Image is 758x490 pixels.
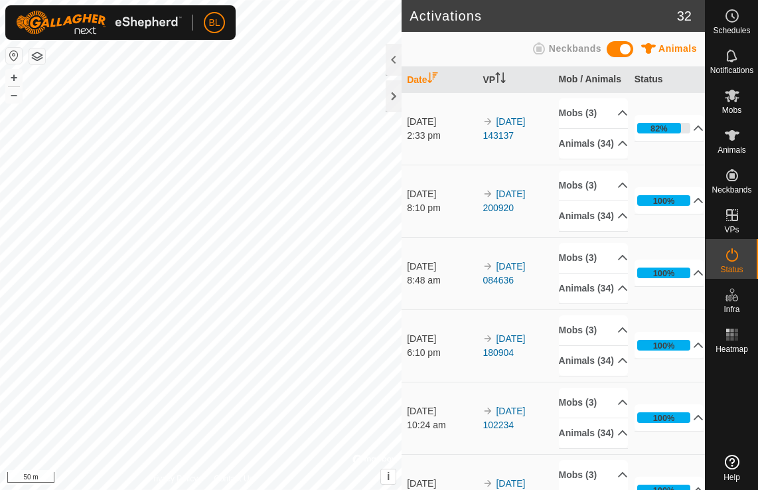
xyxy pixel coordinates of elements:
[637,195,691,206] div: 100%
[658,43,697,54] span: Animals
[724,226,739,234] span: VPs
[559,274,629,303] p-accordion-header: Animals (34)
[402,67,477,93] th: Date
[483,189,525,213] a: [DATE] 200920
[716,345,748,353] span: Heatmap
[407,115,477,129] div: [DATE]
[483,333,493,344] img: arrow
[6,70,22,86] button: +
[214,473,253,485] a: Contact Us
[650,122,668,135] div: 82%
[637,340,691,351] div: 100%
[483,116,493,127] img: arrow
[629,67,705,93] th: Status
[29,48,45,64] button: Map Layers
[712,186,751,194] span: Neckbands
[723,473,740,481] span: Help
[559,315,629,345] p-accordion-header: Mobs (3)
[6,48,22,64] button: Reset Map
[483,333,525,358] a: [DATE] 180904
[635,260,704,286] p-accordion-header: 100%
[483,189,493,199] img: arrow
[387,471,390,482] span: i
[637,268,691,278] div: 100%
[477,67,553,93] th: VP
[208,16,220,30] span: BL
[407,346,477,360] div: 6:10 pm
[495,74,506,85] p-sorticon: Activate to sort
[407,274,477,287] div: 8:48 am
[559,460,629,490] p-accordion-header: Mobs (3)
[653,195,675,207] div: 100%
[483,478,493,489] img: arrow
[483,406,493,416] img: arrow
[559,418,629,448] p-accordion-header: Animals (34)
[407,201,477,215] div: 8:10 pm
[559,171,629,201] p-accordion-header: Mobs (3)
[653,339,675,352] div: 100%
[149,473,198,485] a: Privacy Policy
[483,261,493,272] img: arrow
[407,404,477,418] div: [DATE]
[6,87,22,103] button: –
[559,388,629,418] p-accordion-header: Mobs (3)
[381,469,396,484] button: i
[559,129,629,159] p-accordion-header: Animals (34)
[635,115,704,141] p-accordion-header: 82%
[710,66,753,74] span: Notifications
[713,27,750,35] span: Schedules
[635,404,704,431] p-accordion-header: 100%
[483,406,525,430] a: [DATE] 102234
[559,346,629,376] p-accordion-header: Animals (34)
[427,74,438,85] p-sorticon: Activate to sort
[407,129,477,143] div: 2:33 pm
[407,187,477,201] div: [DATE]
[559,201,629,231] p-accordion-header: Animals (34)
[718,146,746,154] span: Animals
[635,332,704,359] p-accordion-header: 100%
[677,6,692,26] span: 32
[653,267,675,280] div: 100%
[635,187,704,214] p-accordion-header: 100%
[637,123,691,133] div: 82%
[559,98,629,128] p-accordion-header: Mobs (3)
[407,332,477,346] div: [DATE]
[16,11,182,35] img: Gallagher Logo
[407,418,477,432] div: 10:24 am
[407,260,477,274] div: [DATE]
[722,106,741,114] span: Mobs
[653,412,675,424] div: 100%
[410,8,677,24] h2: Activations
[554,67,629,93] th: Mob / Animals
[559,243,629,273] p-accordion-header: Mobs (3)
[706,449,758,487] a: Help
[483,116,525,141] a: [DATE] 143137
[549,43,601,54] span: Neckbands
[723,305,739,313] span: Infra
[637,412,691,423] div: 100%
[483,261,525,286] a: [DATE] 084636
[720,266,743,274] span: Status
